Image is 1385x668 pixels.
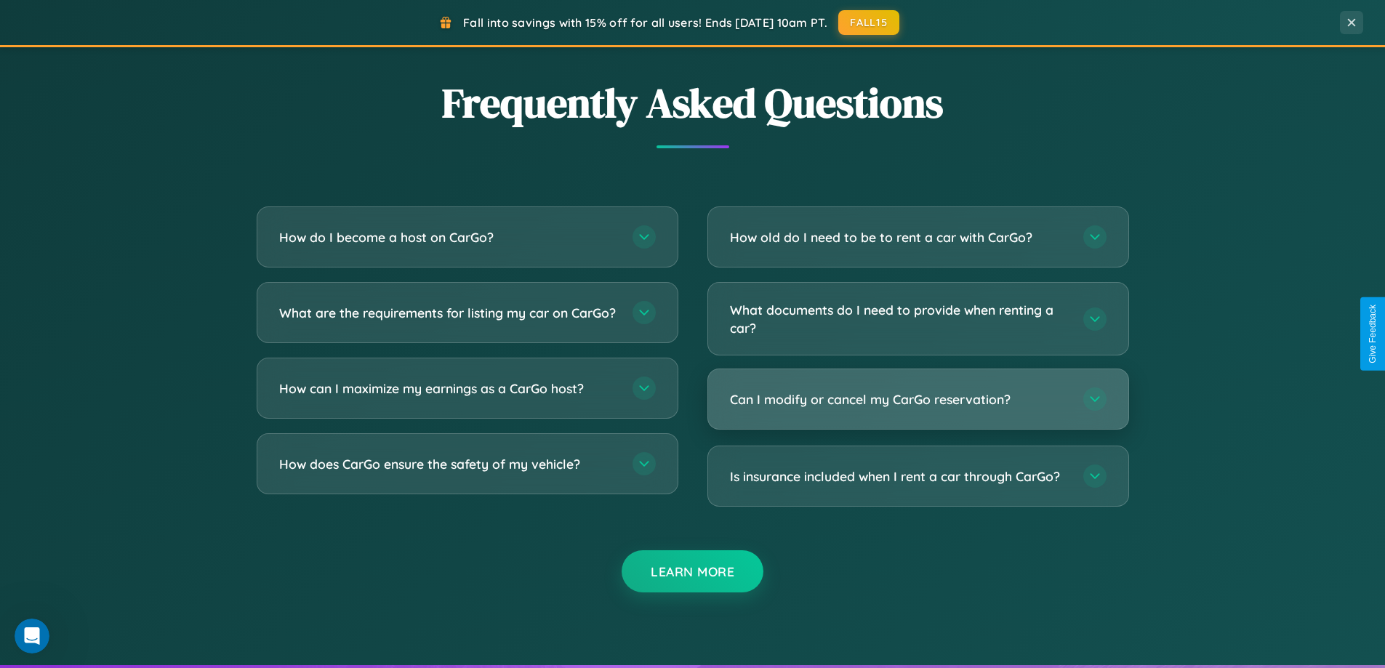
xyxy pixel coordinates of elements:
[838,10,899,35] button: FALL15
[279,455,618,473] h3: How does CarGo ensure the safety of my vehicle?
[279,379,618,398] h3: How can I maximize my earnings as a CarGo host?
[730,301,1069,337] h3: What documents do I need to provide when renting a car?
[257,75,1129,131] h2: Frequently Asked Questions
[730,390,1069,409] h3: Can I modify or cancel my CarGo reservation?
[1368,305,1378,363] div: Give Feedback
[279,228,618,246] h3: How do I become a host on CarGo?
[730,228,1069,246] h3: How old do I need to be to rent a car with CarGo?
[15,619,49,653] iframe: Intercom live chat
[622,550,763,592] button: Learn More
[730,467,1069,486] h3: Is insurance included when I rent a car through CarGo?
[463,15,827,30] span: Fall into savings with 15% off for all users! Ends [DATE] 10am PT.
[279,304,618,322] h3: What are the requirements for listing my car on CarGo?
